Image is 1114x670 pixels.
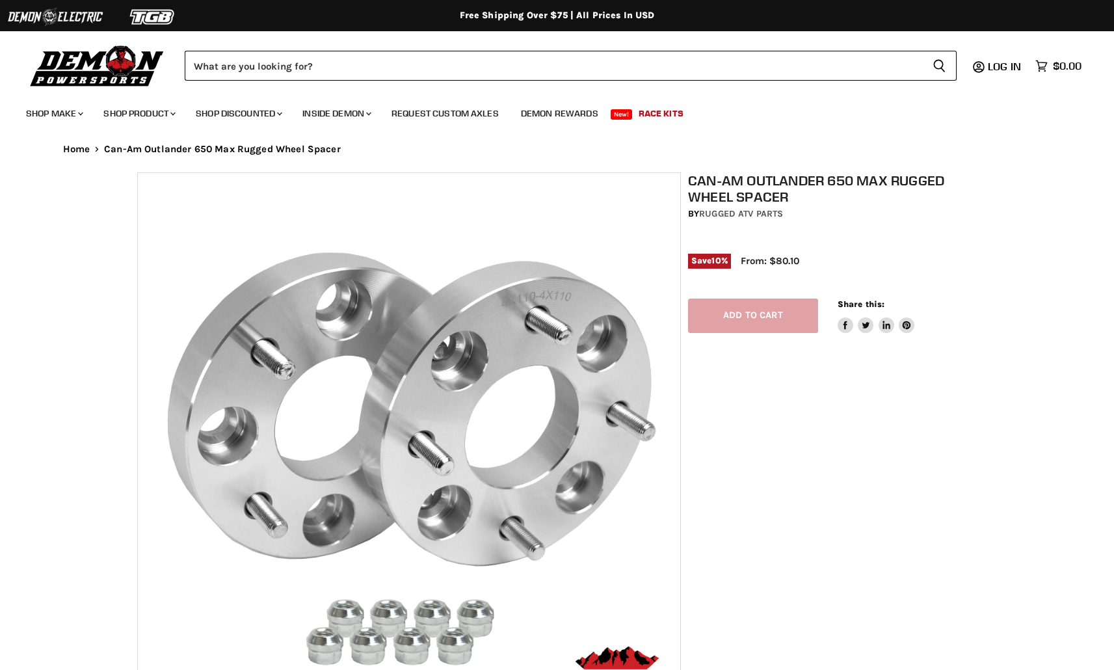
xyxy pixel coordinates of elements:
[104,144,341,155] span: Can-Am Outlander 650 Max Rugged Wheel Spacer
[104,5,202,29] img: TGB Logo 2
[186,100,290,127] a: Shop Discounted
[1029,57,1088,75] a: $0.00
[629,100,693,127] a: Race Kits
[63,144,90,155] a: Home
[688,207,985,221] div: by
[185,51,922,81] input: Search
[94,100,183,127] a: Shop Product
[711,256,721,265] span: 10
[699,208,783,219] a: Rugged ATV Parts
[7,5,104,29] img: Demon Electric Logo 2
[982,60,1029,72] a: Log in
[838,299,915,333] aside: Share this:
[16,100,91,127] a: Shop Make
[293,100,379,127] a: Inside Demon
[37,10,1078,21] div: Free Shipping Over $75 | All Prices In USD
[838,299,884,309] span: Share this:
[382,100,509,127] a: Request Custom Axles
[988,60,1021,73] span: Log in
[611,109,633,120] span: New!
[185,51,957,81] form: Product
[16,95,1078,127] ul: Main menu
[741,255,799,267] span: From: $80.10
[688,172,985,205] h1: Can-Am Outlander 650 Max Rugged Wheel Spacer
[26,42,168,88] img: Demon Powersports
[511,100,608,127] a: Demon Rewards
[922,51,957,81] button: Search
[1053,60,1081,72] span: $0.00
[688,254,731,268] span: Save %
[37,144,1078,155] nav: Breadcrumbs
